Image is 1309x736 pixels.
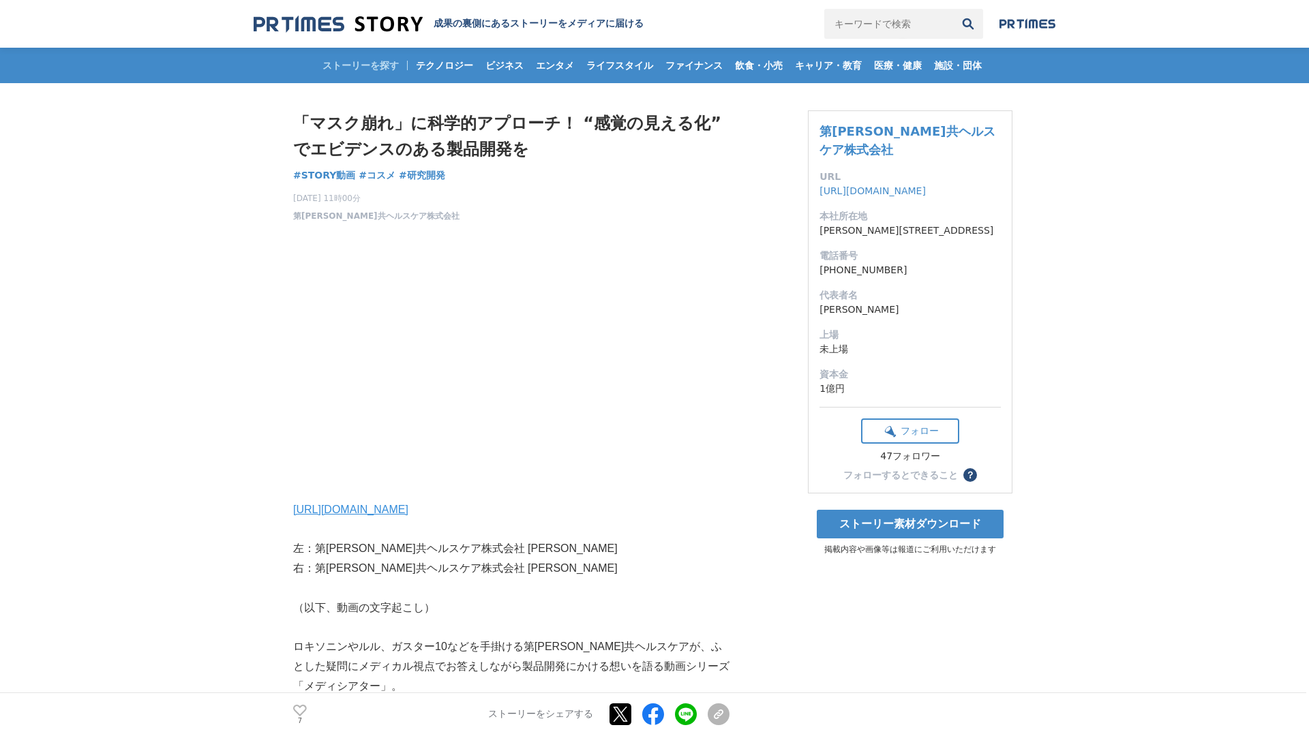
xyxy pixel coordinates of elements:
[359,169,395,181] span: #コスメ
[819,124,995,157] a: 第[PERSON_NAME]共ヘルスケア株式会社
[293,718,307,724] p: 7
[789,59,867,72] span: キャリア・教育
[819,249,1001,263] dt: 電話番号
[254,15,423,33] img: 成果の裏側にあるストーリーをメディアに届ける
[410,59,479,72] span: テクノロジー
[293,168,355,183] a: #STORY動画
[819,224,1001,238] dd: [PERSON_NAME][STREET_ADDRESS]
[293,169,355,181] span: #STORY動画
[293,637,729,696] p: ロキソニンやルル、ガスター10などを手掛ける第[PERSON_NAME]共ヘルスケアが、ふとした疑問にメディカル視点でお答えしながら製品開発にかける想いを語る動画シリーズ「メディシアター」。
[729,59,788,72] span: 飲食・小売
[861,418,959,444] button: フォロー
[819,263,1001,277] dd: [PHONE_NUMBER]
[293,598,729,618] p: （以下、動画の文字起こし）
[488,709,593,721] p: ストーリーをシェアする
[824,9,953,39] input: キーワードで検索
[819,342,1001,356] dd: 未上場
[480,59,529,72] span: ビジネス
[843,470,958,480] div: フォローするとできること
[293,504,408,515] a: [URL][DOMAIN_NAME]
[293,210,460,222] a: 第[PERSON_NAME]共ヘルスケア株式会社
[819,367,1001,382] dt: 資本金
[929,48,987,83] a: 施設・団体
[953,9,983,39] button: 検索
[819,209,1001,224] dt: 本社所在地
[434,18,644,30] h2: 成果の裏側にあるストーリーをメディアに届ける
[869,48,927,83] a: 医療・健康
[581,59,659,72] span: ライフスタイル
[999,18,1055,29] img: prtimes
[819,303,1001,317] dd: [PERSON_NAME]
[817,510,1004,538] a: ストーリー素材ダウンロード
[660,59,728,72] span: ファイナンス
[254,15,644,33] a: 成果の裏側にあるストーリーをメディアに届ける 成果の裏側にあるストーリーをメディアに届ける
[819,288,1001,303] dt: 代表者名
[929,59,987,72] span: 施設・団体
[399,168,445,183] a: #研究開発
[819,185,926,196] a: [URL][DOMAIN_NAME]
[399,169,445,181] span: #研究開発
[581,48,659,83] a: ライフスタイル
[480,48,529,83] a: ビジネス
[530,48,580,83] a: エンタメ
[819,170,1001,184] dt: URL
[359,168,395,183] a: #コスメ
[963,468,977,482] button: ？
[729,48,788,83] a: 飲食・小売
[293,559,729,579] p: 右：第[PERSON_NAME]共ヘルスケア株式会社 [PERSON_NAME]
[808,544,1012,555] p: 掲載内容や画像等は報道にご利用いただけます
[819,382,1001,396] dd: 1億円
[293,192,460,204] span: [DATE] 11時00分
[293,539,729,559] p: 左：第[PERSON_NAME]共ヘルスケア株式会社 [PERSON_NAME]
[660,48,728,83] a: ファイナンス
[819,328,1001,342] dt: 上場
[789,48,867,83] a: キャリア・教育
[861,450,959,463] div: 47フォロワー
[293,110,729,163] h1: 「マスク崩れ」に科学的アプローチ！ “感覚の見える化”でエビデンスのある製品開発を
[869,59,927,72] span: 医療・健康
[530,59,580,72] span: エンタメ
[965,470,975,480] span: ？
[410,48,479,83] a: テクノロジー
